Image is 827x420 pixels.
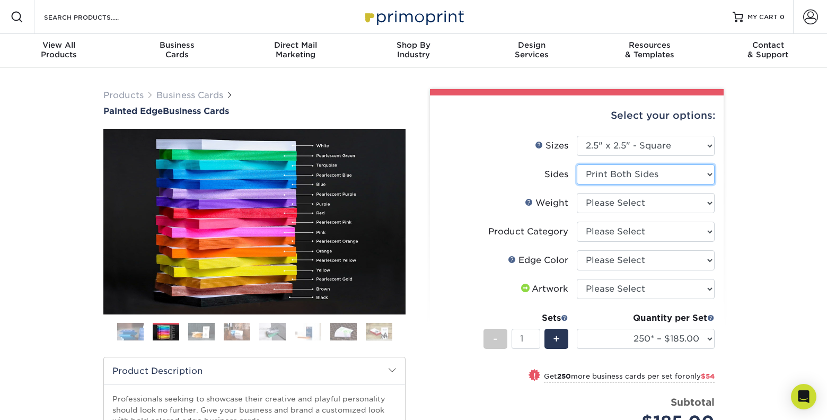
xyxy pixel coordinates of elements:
strong: Subtotal [671,396,715,408]
div: Weight [525,197,568,209]
img: Business Cards 04 [224,322,250,341]
div: Cards [118,40,236,59]
input: SEARCH PRODUCTS..... [43,11,146,23]
img: Business Cards 03 [188,322,215,341]
span: $54 [701,372,715,380]
small: Get more business cards per set for [544,372,715,383]
span: 0 [780,13,785,21]
span: Shop By [355,40,473,50]
a: Business Cards [156,90,223,100]
img: Business Cards 05 [259,322,286,341]
span: Contact [709,40,827,50]
span: Painted Edge [103,106,163,116]
div: & Templates [591,40,709,59]
span: Direct Mail [236,40,355,50]
img: Business Cards 08 [366,322,392,341]
h2: Product Description [104,357,405,384]
span: only [685,372,715,380]
span: Business [118,40,236,50]
div: Open Intercom Messenger [791,384,816,409]
span: Resources [591,40,709,50]
span: - [493,331,498,347]
h1: Business Cards [103,106,406,116]
img: Business Cards 06 [295,322,321,341]
div: Artwork [519,283,568,295]
div: Quantity per Set [577,312,715,325]
img: Business Cards 07 [330,322,357,341]
a: Products [103,90,144,100]
span: ! [533,370,536,381]
span: + [553,331,560,347]
a: Resources& Templates [591,34,709,68]
a: DesignServices [472,34,591,68]
span: Design [472,40,591,50]
img: Primoprint [360,5,467,28]
div: Sizes [535,139,568,152]
div: Services [472,40,591,59]
div: Sets [483,312,568,325]
a: Contact& Support [709,34,827,68]
strong: 250 [557,372,571,380]
div: Edge Color [508,254,568,267]
a: Direct MailMarketing [236,34,355,68]
img: Business Cards 01 [117,319,144,345]
div: & Support [709,40,827,59]
div: Product Category [488,225,568,238]
a: Painted EdgeBusiness Cards [103,106,406,116]
div: Sides [544,168,568,181]
a: Shop ByIndustry [355,34,473,68]
img: Painted Edge 02 [103,129,406,314]
div: Marketing [236,40,355,59]
img: Business Cards 02 [153,325,179,341]
a: BusinessCards [118,34,236,68]
div: Select your options: [438,95,715,136]
div: Industry [355,40,473,59]
span: MY CART [747,13,778,22]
